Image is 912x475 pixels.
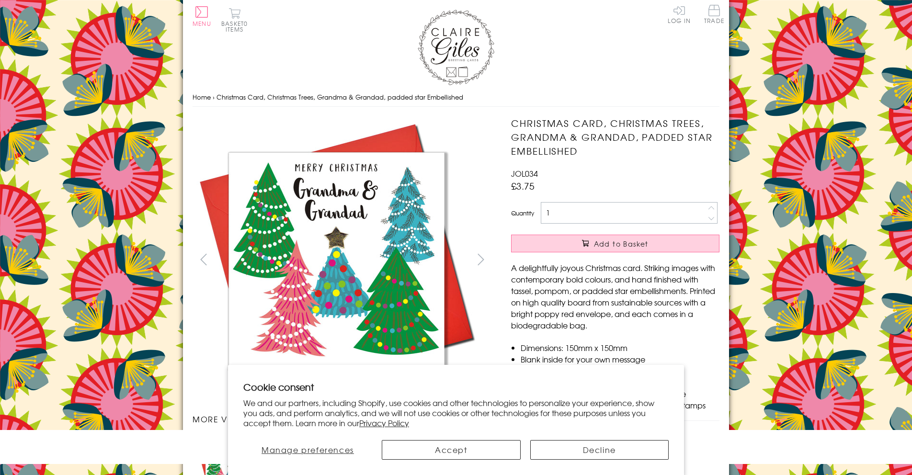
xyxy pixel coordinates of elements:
button: Accept [382,440,521,460]
img: Christmas Card, Christmas Trees, Grandma & Grandad, padded star Embellished [492,116,779,404]
a: Privacy Policy [359,417,409,429]
a: Log In [668,5,691,23]
a: Home [193,92,211,102]
span: JOL034 [511,168,538,179]
button: Basket0 items [221,8,248,32]
button: Manage preferences [243,440,372,460]
button: next [470,249,492,270]
img: Claire Giles Greetings Cards [418,10,494,85]
span: 0 items [226,19,248,34]
button: Add to Basket [511,235,719,252]
button: Menu [193,6,211,26]
h3: More views [193,413,492,425]
button: Decline [530,440,669,460]
p: We and our partners, including Shopify, use cookies and other technologies to personalize your ex... [243,398,669,428]
li: Dimensions: 150mm x 150mm [521,342,719,353]
span: Add to Basket [594,239,649,249]
span: Menu [193,19,211,28]
li: Blank inside for your own message [521,353,719,365]
span: Manage preferences [262,444,354,455]
span: Christmas Card, Christmas Trees, Grandma & Grandad, padded star Embellished [217,92,463,102]
span: › [213,92,215,102]
span: Trade [704,5,724,23]
button: prev [193,249,214,270]
label: Quantity [511,209,534,217]
h2: Cookie consent [243,380,669,394]
p: A delightfully joyous Christmas card. Striking images with contemporary bold colours, and hand fi... [511,262,719,331]
img: Christmas Card, Christmas Trees, Grandma & Grandad, padded star Embellished [193,116,480,404]
span: £3.75 [511,179,535,192]
nav: breadcrumbs [193,88,719,107]
h1: Christmas Card, Christmas Trees, Grandma & Grandad, padded star Embellished [511,116,719,158]
a: Trade [704,5,724,25]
